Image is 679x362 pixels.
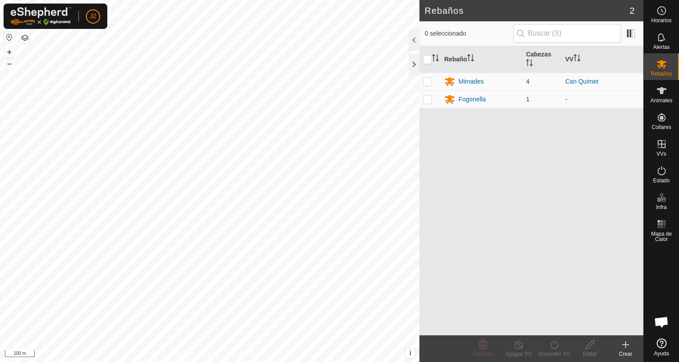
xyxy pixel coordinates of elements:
span: Ayuda [654,351,669,356]
button: + [4,47,15,57]
div: Apagar VV [501,350,537,358]
img: Logo Gallagher [11,7,71,25]
a: Ayuda [644,335,679,360]
button: – [4,58,15,69]
span: Alertas [653,44,670,50]
h2: Rebaños [425,5,630,16]
td: - [561,90,643,108]
span: 1 [526,96,529,103]
a: Política de Privacidad [163,350,215,358]
button: Capas del Mapa [20,32,30,43]
th: VV [561,46,643,73]
div: Mimades [459,77,484,86]
span: Animales [651,98,672,103]
span: Collares [651,125,671,130]
a: Contáctenos [226,350,256,358]
span: J2 [90,12,97,21]
a: Can Quimet [565,78,598,85]
th: Cabezas [522,46,561,73]
span: Infra [656,205,667,210]
span: 0 seleccionado [425,29,513,38]
span: i [410,349,411,357]
div: Encender VV [537,350,572,358]
button: i [406,348,415,358]
th: Rebaño [441,46,523,73]
span: VVs [656,151,666,157]
p-sorticon: Activar para ordenar [467,56,474,63]
div: Fogonella [459,95,486,104]
span: 2 [630,4,634,17]
a: Chat abierto [648,309,675,335]
span: Rebaños [651,71,672,76]
input: Buscar (S) [513,24,621,43]
span: Estado [653,178,670,183]
p-sorticon: Activar para ordenar [432,56,439,63]
span: 4 [526,78,529,85]
span: Mapa de Calor [646,231,677,242]
div: Editar [572,350,608,358]
span: Horarios [651,18,671,23]
p-sorticon: Activar para ordenar [573,56,581,63]
span: Eliminar [473,351,492,357]
button: Restablecer Mapa [4,32,15,43]
p-sorticon: Activar para ordenar [526,60,533,68]
div: Crear [608,350,643,358]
